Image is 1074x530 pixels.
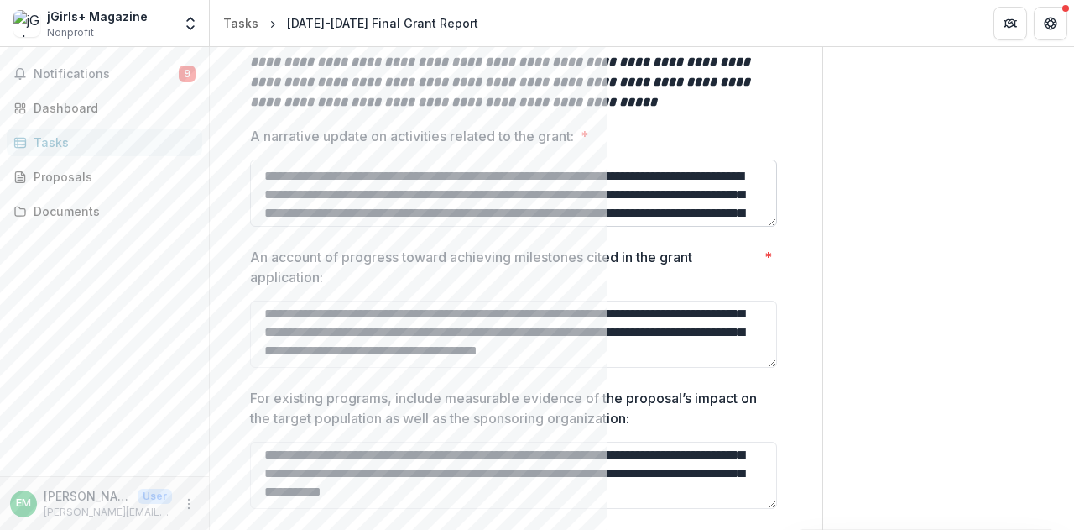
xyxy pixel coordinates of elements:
span: 9 [179,66,196,82]
p: User [138,489,172,504]
a: Documents [7,197,202,225]
a: Tasks [7,129,202,156]
div: [DATE]-[DATE] Final Grant Report [287,14,478,32]
div: Tasks [223,14,258,32]
p: [PERSON_NAME] [44,487,131,505]
button: More [179,494,199,514]
div: jGirls+ Magazine [47,8,148,25]
p: An account of progress toward achieving milestones cited in the grant application: [250,247,758,287]
a: Proposals [7,163,202,191]
button: Open entity switcher [179,7,202,40]
a: Tasks [216,11,265,35]
a: Dashboard [7,94,202,122]
p: For existing programs, include measurable evidence of the proposal’s impact on the target populat... [250,388,772,428]
nav: breadcrumb [216,11,485,35]
button: Partners [993,7,1027,40]
div: Tasks [34,134,189,151]
button: Notifications9 [7,60,202,87]
p: A narrative update on activities related to the grant: [250,126,574,146]
div: Elizabeth Mandel [16,498,31,509]
div: Dashboard [34,99,189,117]
div: Proposals [34,168,189,186]
img: jGirls+ Magazine [13,10,40,37]
span: Notifications [34,67,179,81]
button: Get Help [1034,7,1067,40]
span: Nonprofit [47,25,94,40]
p: [PERSON_NAME][EMAIL_ADDRESS][DOMAIN_NAME] [44,505,172,520]
div: Documents [34,202,189,220]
